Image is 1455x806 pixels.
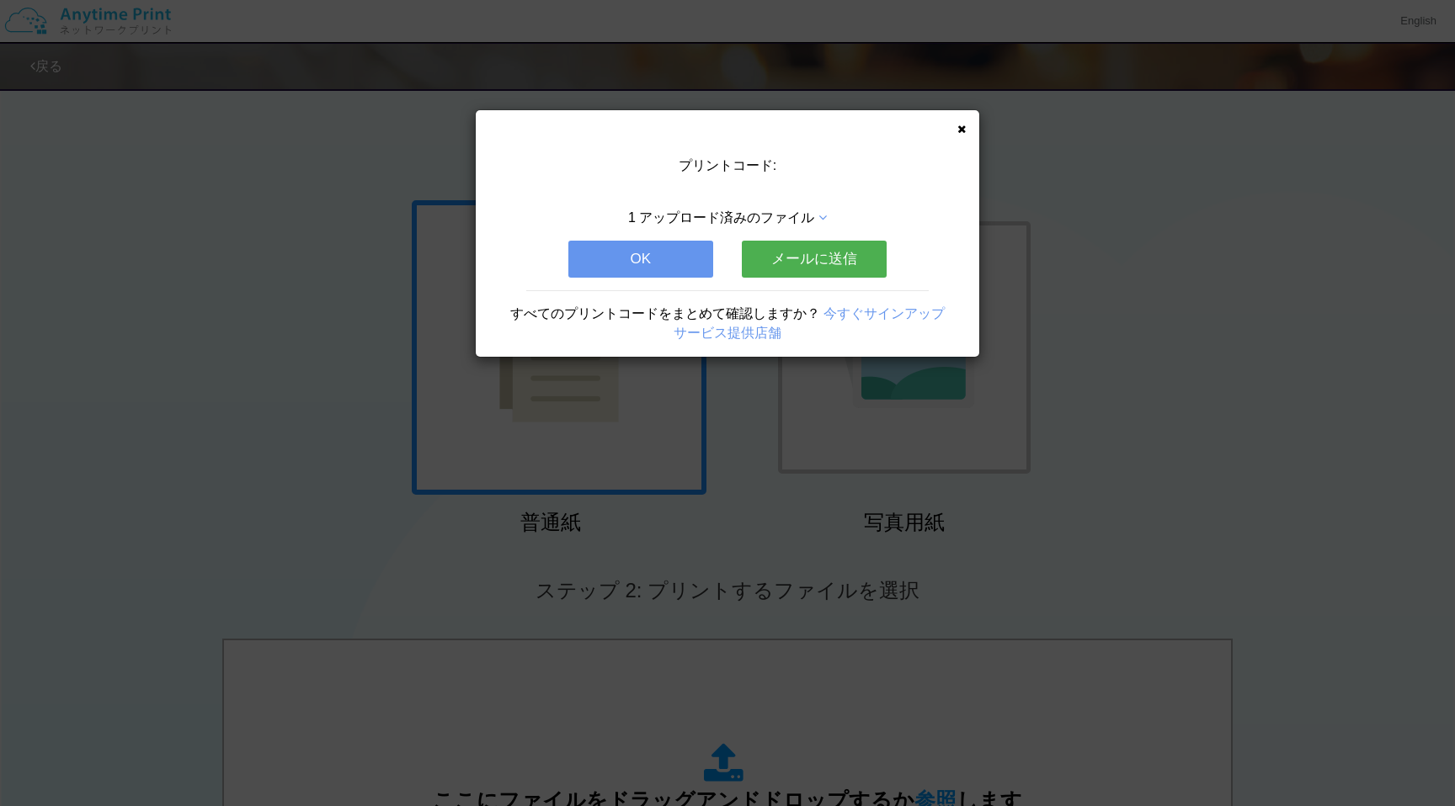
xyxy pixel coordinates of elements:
a: 今すぐサインアップ [823,306,945,321]
button: メールに送信 [742,241,887,278]
a: サービス提供店舗 [674,326,781,340]
button: OK [568,241,713,278]
span: 1 アップロード済みのファイル [628,210,814,225]
span: すべてのプリントコードをまとめて確認しますか？ [510,306,820,321]
span: プリントコード: [679,158,776,172]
